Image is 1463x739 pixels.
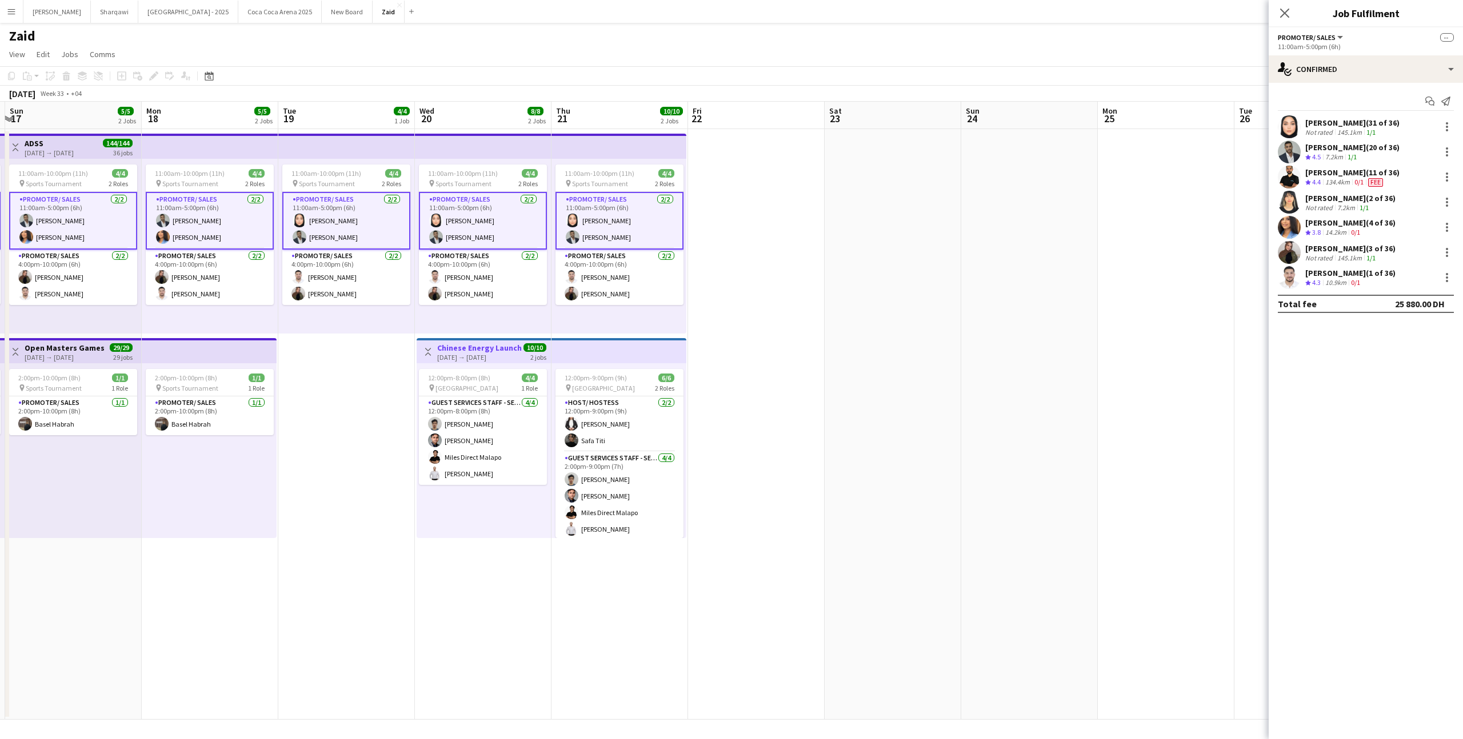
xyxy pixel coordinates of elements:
[91,1,138,23] button: Sharqawi
[281,112,296,125] span: 19
[26,179,82,188] span: Sports Tournament
[25,353,105,362] div: [DATE] → [DATE]
[522,373,538,382] span: 4/4
[437,353,522,362] div: [DATE] → [DATE]
[394,107,410,115] span: 4/4
[1395,298,1445,310] div: 25 880.00 DH
[322,1,373,23] button: New Board
[419,396,547,485] app-card-role: Guest Services Staff - Senior4/412:00pm-8:00pm (8h)[PERSON_NAME][PERSON_NAME]Miles Direct Malapo[...
[254,107,270,115] span: 5/5
[145,112,161,125] span: 18
[1323,178,1352,187] div: 134.4km
[238,1,322,23] button: Coca Coca Arena 2025
[1305,193,1396,203] div: [PERSON_NAME] (2 of 36)
[113,352,133,362] div: 29 jobs
[1239,106,1252,116] span: Tue
[37,49,50,59] span: Edit
[5,47,30,62] a: View
[23,1,91,23] button: [PERSON_NAME]
[419,106,434,116] span: Wed
[1348,152,1357,161] app-skills-label: 1/1
[9,88,35,99] div: [DATE]
[113,147,133,157] div: 36 jobs
[435,179,491,188] span: Sports Tournament
[32,47,54,62] a: Edit
[282,250,410,305] app-card-role: Promoter/ Sales2/24:00pm-10:00pm (6h)[PERSON_NAME][PERSON_NAME]
[1305,243,1396,254] div: [PERSON_NAME] (3 of 36)
[1366,128,1376,136] app-skills-label: 1/1
[394,117,409,125] div: 1 Job
[282,164,410,305] div: 11:00am-10:00pm (11h)4/4 Sports Tournament2 RolesPromoter/ Sales2/211:00am-5:00pm (6h)[PERSON_NAM...
[1312,278,1321,287] span: 4.3
[146,396,274,435] app-card-role: Promoter/ Sales1/12:00pm-10:00pm (8h)Basel Habrah
[1278,298,1317,310] div: Total fee
[291,169,361,178] span: 11:00am-10:00pm (11h)
[146,250,274,305] app-card-role: Promoter/ Sales2/24:00pm-10:00pm (6h)[PERSON_NAME][PERSON_NAME]
[155,373,217,382] span: 2:00pm-10:00pm (8h)
[518,179,538,188] span: 2 Roles
[57,47,83,62] a: Jobs
[146,369,274,435] div: 2:00pm-10:00pm (8h)1/1 Sports Tournament1 RolePromoter/ Sales1/12:00pm-10:00pm (8h)Basel Habrah
[25,138,74,148] h3: ADSS
[419,192,547,250] app-card-role: Promoter/ Sales2/211:00am-5:00pm (6h)[PERSON_NAME][PERSON_NAME]
[25,148,74,157] div: [DATE] → [DATE]
[112,373,128,382] span: 1/1
[1323,228,1349,238] div: 14.2km
[1312,178,1321,186] span: 4.4
[658,373,674,382] span: 6/6
[1305,118,1400,128] div: [PERSON_NAME] (31 of 36)
[1312,228,1321,236] span: 3.8
[118,107,134,115] span: 5/5
[1305,203,1335,212] div: Not rated
[1312,152,1321,161] span: 4.5
[245,179,265,188] span: 2 Roles
[555,192,683,250] app-card-role: Promoter/ Sales2/211:00am-5:00pm (6h)[PERSON_NAME][PERSON_NAME]
[382,179,401,188] span: 2 Roles
[528,117,546,125] div: 2 Jobs
[428,169,498,178] span: 11:00am-10:00pm (11h)
[283,106,296,116] span: Tue
[9,369,137,435] app-job-card: 2:00pm-10:00pm (8h)1/1 Sports Tournament1 RolePromoter/ Sales1/12:00pm-10:00pm (8h)Basel Habrah
[1335,203,1357,212] div: 7.2km
[556,106,570,116] span: Thu
[435,384,498,392] span: [GEOGRAPHIC_DATA]
[1323,278,1349,288] div: 10.9km
[419,164,547,305] app-job-card: 11:00am-10:00pm (11h)4/4 Sports Tournament2 RolesPromoter/ Sales2/211:00am-5:00pm (6h)[PERSON_NAM...
[146,192,274,250] app-card-role: Promoter/ Sales2/211:00am-5:00pm (6h)[PERSON_NAME][PERSON_NAME]
[71,89,82,98] div: +04
[1305,142,1400,152] div: [PERSON_NAME] (20 of 36)
[555,369,683,538] app-job-card: 12:00pm-9:00pm (9h)6/6 [GEOGRAPHIC_DATA]2 RolesHost/ Hostess2/212:00pm-9:00pm (9h)[PERSON_NAME]Sa...
[1351,228,1360,236] app-skills-label: 0/1
[248,384,265,392] span: 1 Role
[38,89,66,98] span: Week 33
[9,192,137,250] app-card-role: Promoter/ Sales2/211:00am-5:00pm (6h)[PERSON_NAME][PERSON_NAME]
[249,373,265,382] span: 1/1
[155,169,225,178] span: 11:00am-10:00pm (11h)
[555,396,683,452] app-card-role: Host/ Hostess2/212:00pm-9:00pm (9h)[PERSON_NAME]Safa Titi
[111,384,128,392] span: 1 Role
[555,164,683,305] app-job-card: 11:00am-10:00pm (11h)4/4 Sports Tournament2 RolesPromoter/ Sales2/211:00am-5:00pm (6h)[PERSON_NAM...
[655,384,674,392] span: 2 Roles
[555,250,683,305] app-card-role: Promoter/ Sales2/24:00pm-10:00pm (6h)[PERSON_NAME][PERSON_NAME]
[26,384,82,392] span: Sports Tournament
[1305,167,1400,178] div: [PERSON_NAME] (11 of 36)
[146,106,161,116] span: Mon
[565,169,634,178] span: 11:00am-10:00pm (11h)
[419,250,547,305] app-card-role: Promoter/ Sales2/24:00pm-10:00pm (6h)[PERSON_NAME][PERSON_NAME]
[138,1,238,23] button: [GEOGRAPHIC_DATA] - 2025
[9,49,25,59] span: View
[103,139,133,147] span: 144/144
[660,107,683,115] span: 10/10
[146,164,274,305] div: 11:00am-10:00pm (11h)4/4 Sports Tournament2 RolesPromoter/ Sales2/211:00am-5:00pm (6h)[PERSON_NAM...
[1102,106,1117,116] span: Mon
[385,169,401,178] span: 4/4
[1368,178,1383,187] span: Fee
[828,112,842,125] span: 23
[1354,178,1364,186] app-skills-label: 0/1
[9,164,137,305] app-job-card: 11:00am-10:00pm (11h)4/4 Sports Tournament2 RolesPromoter/ Sales2/211:00am-5:00pm (6h)[PERSON_NAM...
[1237,112,1252,125] span: 26
[437,343,522,353] h3: Chinese Energy Launch Event
[85,47,120,62] a: Comms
